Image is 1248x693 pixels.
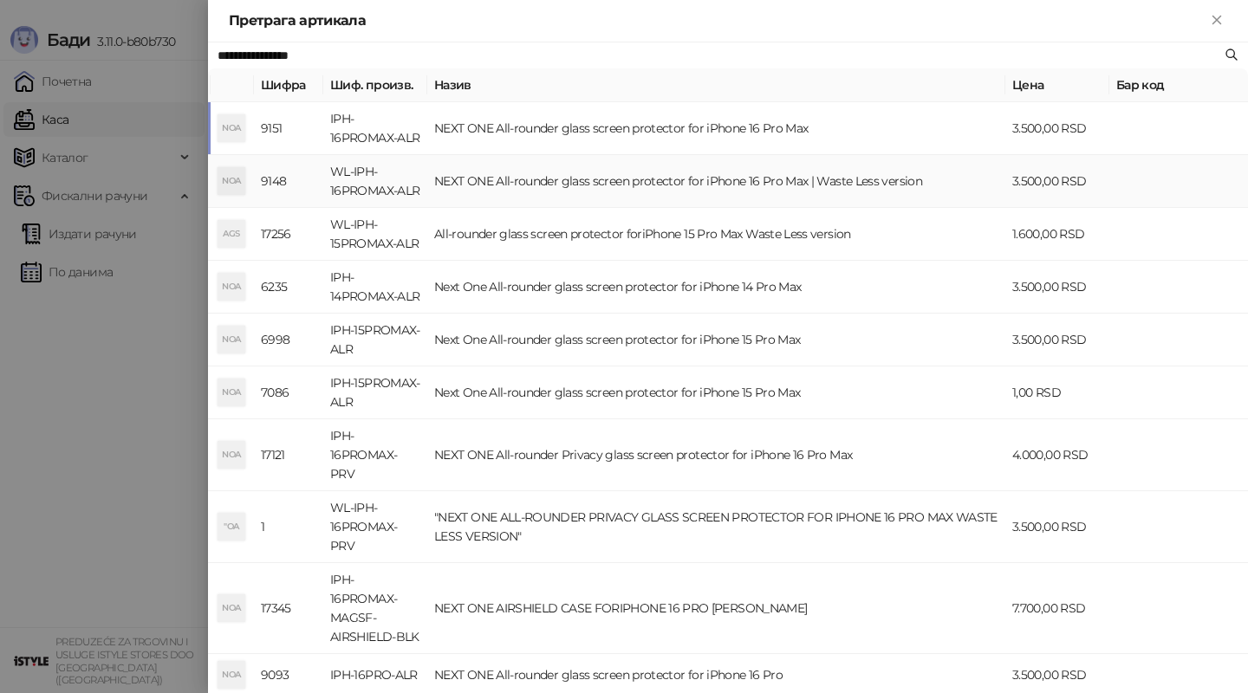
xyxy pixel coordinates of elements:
td: NEXT ONE All-rounder glass screen protector for iPhone 16 Pro Max | Waste Less version [427,155,1005,208]
td: 17256 [254,208,323,261]
td: IPH-16PROMAX-ALR [323,102,427,155]
td: 17345 [254,563,323,654]
div: NOA [218,379,245,406]
td: "NEXT ONE ALL-ROUNDER PRIVACY GLASS SCREEN PROTECTOR FOR IPHONE 16 PRO MAX WASTE LESS VERSION" [427,491,1005,563]
td: IPH-15PROMAX-ALR [323,366,427,419]
td: 17121 [254,419,323,491]
td: All-rounder glass screen protector foriPhone 15 Pro Max Waste Less version [427,208,1005,261]
td: 1 [254,491,323,563]
td: 1,00 RSD [1005,366,1109,419]
td: Next One All-rounder glass screen protector for iPhone 14 Pro Max [427,261,1005,314]
td: IPH-16PROMAX-PRV [323,419,427,491]
div: Претрага артикала [229,10,1206,31]
td: WL-IPH-16PROMAX-PRV [323,491,427,563]
td: Next One All-rounder glass screen protector for iPhone 15 Pro Max [427,314,1005,366]
td: Next One All-rounder glass screen protector for iPhone 15 Pro Max [427,366,1005,419]
td: IPH-14PROMAX-ALR [323,261,427,314]
td: WL-IPH-16PROMAX-ALR [323,155,427,208]
div: NOA [218,114,245,142]
td: 1.600,00 RSD [1005,208,1109,261]
div: "OA [218,513,245,541]
th: Шиф. произв. [323,68,427,102]
th: Шифра [254,68,323,102]
td: NEXT ONE All-rounder Privacy glass screen protector for iPhone 16 Pro Max [427,419,1005,491]
div: NOA [218,594,245,622]
td: 6998 [254,314,323,366]
th: Назив [427,68,1005,102]
td: 4.000,00 RSD [1005,419,1109,491]
div: AGS [218,220,245,248]
td: 9151 [254,102,323,155]
td: IPH-16PROMAX-MAGSF-AIRSHIELD-BLK [323,563,427,654]
td: IPH-15PROMAX-ALR [323,314,427,366]
td: 6235 [254,261,323,314]
td: 7.700,00 RSD [1005,563,1109,654]
button: Close [1206,10,1227,31]
div: NOA [218,273,245,301]
td: NEXT ONE AIRSHIELD CASE FORIPHONE 16 PRO [PERSON_NAME] [427,563,1005,654]
td: NEXT ONE All-rounder glass screen protector for iPhone 16 Pro Max [427,102,1005,155]
td: 9148 [254,155,323,208]
div: NOA [218,326,245,353]
div: NOA [218,661,245,689]
td: 3.500,00 RSD [1005,261,1109,314]
td: 3.500,00 RSD [1005,491,1109,563]
td: 3.500,00 RSD [1005,102,1109,155]
th: Бар код [1109,68,1248,102]
th: Цена [1005,68,1109,102]
td: 7086 [254,366,323,419]
td: 3.500,00 RSD [1005,314,1109,366]
div: NOA [218,167,245,195]
td: WL-IPH-15PROMAX-ALR [323,208,427,261]
td: 3.500,00 RSD [1005,155,1109,208]
div: NOA [218,441,245,469]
